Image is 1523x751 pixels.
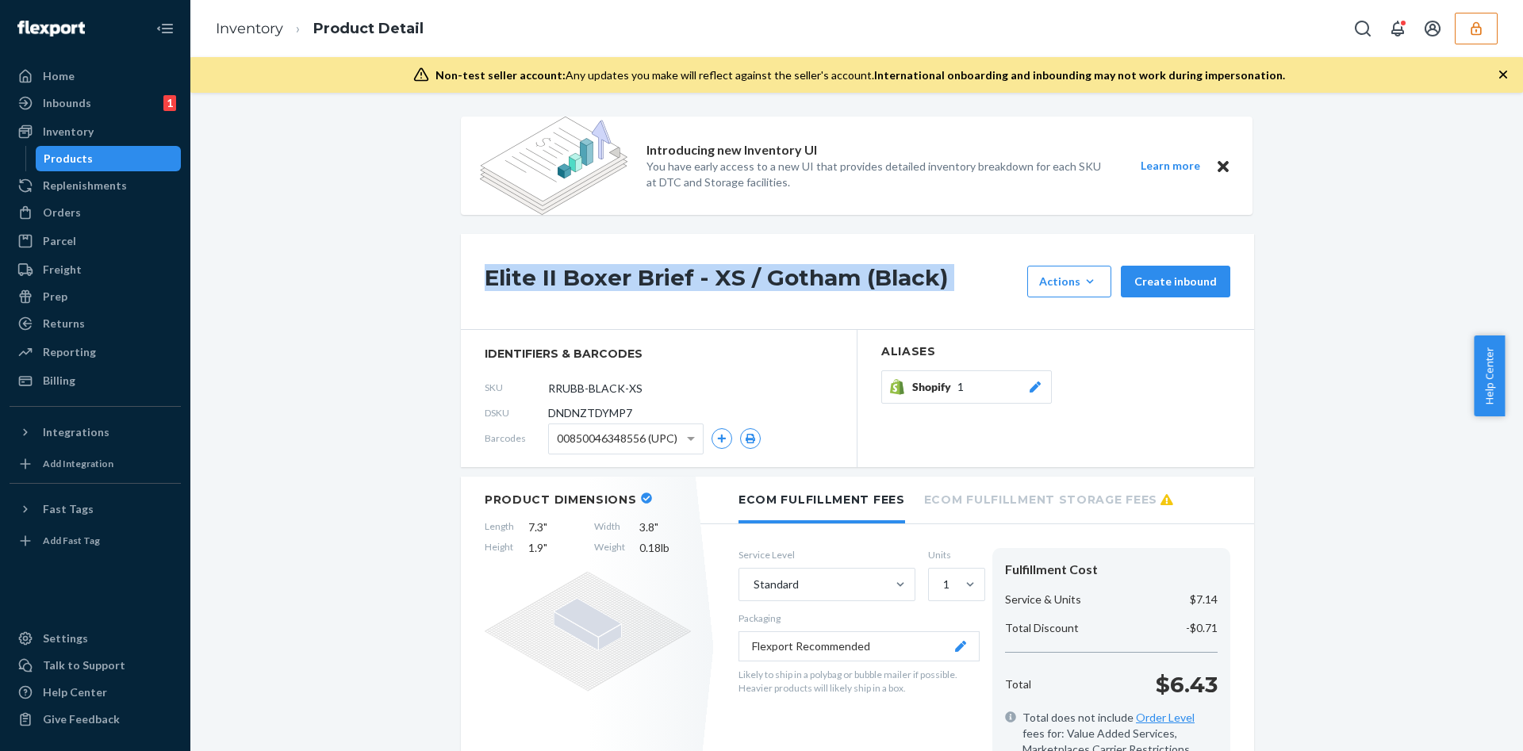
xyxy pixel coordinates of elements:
[874,68,1285,82] span: International onboarding and inbounding may not work during impersonation.
[1186,620,1218,636] p: -$0.71
[10,626,181,651] a: Settings
[528,540,580,556] span: 1.9
[10,451,181,477] a: Add Integration
[10,339,181,365] a: Reporting
[313,20,424,37] a: Product Detail
[43,316,85,331] div: Returns
[738,668,980,695] p: Likely to ship in a polybag or bubble mailer if possible. Heavier products will likely ship in a ...
[43,289,67,305] div: Prep
[43,233,76,249] div: Parcel
[1005,676,1031,692] p: Total
[1130,156,1210,176] button: Learn more
[485,431,548,445] span: Barcodes
[1005,592,1081,607] p: Service & Units
[43,684,107,700] div: Help Center
[10,119,181,144] a: Inventory
[881,370,1052,404] button: Shopify1
[10,420,181,445] button: Integrations
[957,379,964,395] span: 1
[639,540,691,556] span: 0.18 lb
[43,534,100,547] div: Add Fast Tag
[43,262,82,278] div: Freight
[43,178,127,193] div: Replenishments
[43,68,75,84] div: Home
[924,477,1173,520] li: Ecom Fulfillment Storage Fees
[149,13,181,44] button: Close Navigation
[752,577,754,592] input: Standard
[943,577,949,592] div: 1
[485,540,514,556] span: Height
[485,381,548,394] span: SKU
[1005,620,1079,636] p: Total Discount
[928,548,980,561] label: Units
[1156,669,1218,700] p: $6.43
[435,67,1285,83] div: Any updates you make will reflect against the seller's account.
[10,173,181,198] a: Replenishments
[485,492,637,507] h2: Product Dimensions
[912,379,957,395] span: Shopify
[10,284,181,309] a: Prep
[43,711,120,727] div: Give Feedback
[654,520,658,534] span: "
[43,424,109,440] div: Integrations
[1039,274,1099,289] div: Actions
[738,631,980,661] button: Flexport Recommended
[1027,266,1111,297] button: Actions
[10,257,181,282] a: Freight
[639,519,691,535] span: 3.8
[36,146,182,171] a: Products
[543,520,547,534] span: "
[1213,156,1233,176] button: Close
[485,266,1019,297] h1: Elite II Boxer Brief - XS / Gotham (Black)
[557,425,677,452] span: 00850046348556 (UPC)
[594,519,625,535] span: Width
[43,373,75,389] div: Billing
[203,6,436,52] ol: breadcrumbs
[480,117,627,215] img: new-reports-banner-icon.82668bd98b6a51aee86340f2a7b77ae3.png
[1417,13,1448,44] button: Open account menu
[738,611,980,625] p: Packaging
[10,368,181,393] a: Billing
[10,90,181,116] a: Inbounds1
[485,519,514,535] span: Length
[738,548,915,561] label: Service Level
[43,457,113,470] div: Add Integration
[43,657,125,673] div: Talk to Support
[43,95,91,111] div: Inbounds
[10,200,181,225] a: Orders
[10,228,181,254] a: Parcel
[543,541,547,554] span: "
[10,63,181,89] a: Home
[10,707,181,732] button: Give Feedback
[43,124,94,140] div: Inventory
[10,311,181,336] a: Returns
[738,477,905,523] li: Ecom Fulfillment Fees
[528,519,580,535] span: 7.3
[1382,13,1414,44] button: Open notifications
[216,20,283,37] a: Inventory
[43,501,94,517] div: Fast Tags
[1474,335,1505,416] button: Help Center
[17,21,85,36] img: Flexport logo
[1121,266,1230,297] button: Create inbound
[646,141,817,159] p: Introducing new Inventory UI
[485,346,833,362] span: identifiers & barcodes
[942,577,943,592] input: 1
[1347,13,1379,44] button: Open Search Box
[10,680,181,705] a: Help Center
[548,405,632,421] span: DNDNZTDYMP7
[435,68,566,82] span: Non-test seller account:
[44,151,93,167] div: Products
[1005,561,1218,579] div: Fulfillment Cost
[1136,711,1195,724] a: Order Level
[43,205,81,220] div: Orders
[10,528,181,554] a: Add Fast Tag
[594,540,625,556] span: Weight
[163,95,176,111] div: 1
[43,630,88,646] div: Settings
[881,346,1230,358] h2: Aliases
[1190,592,1218,607] p: $7.14
[754,577,799,592] div: Standard
[43,344,96,360] div: Reporting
